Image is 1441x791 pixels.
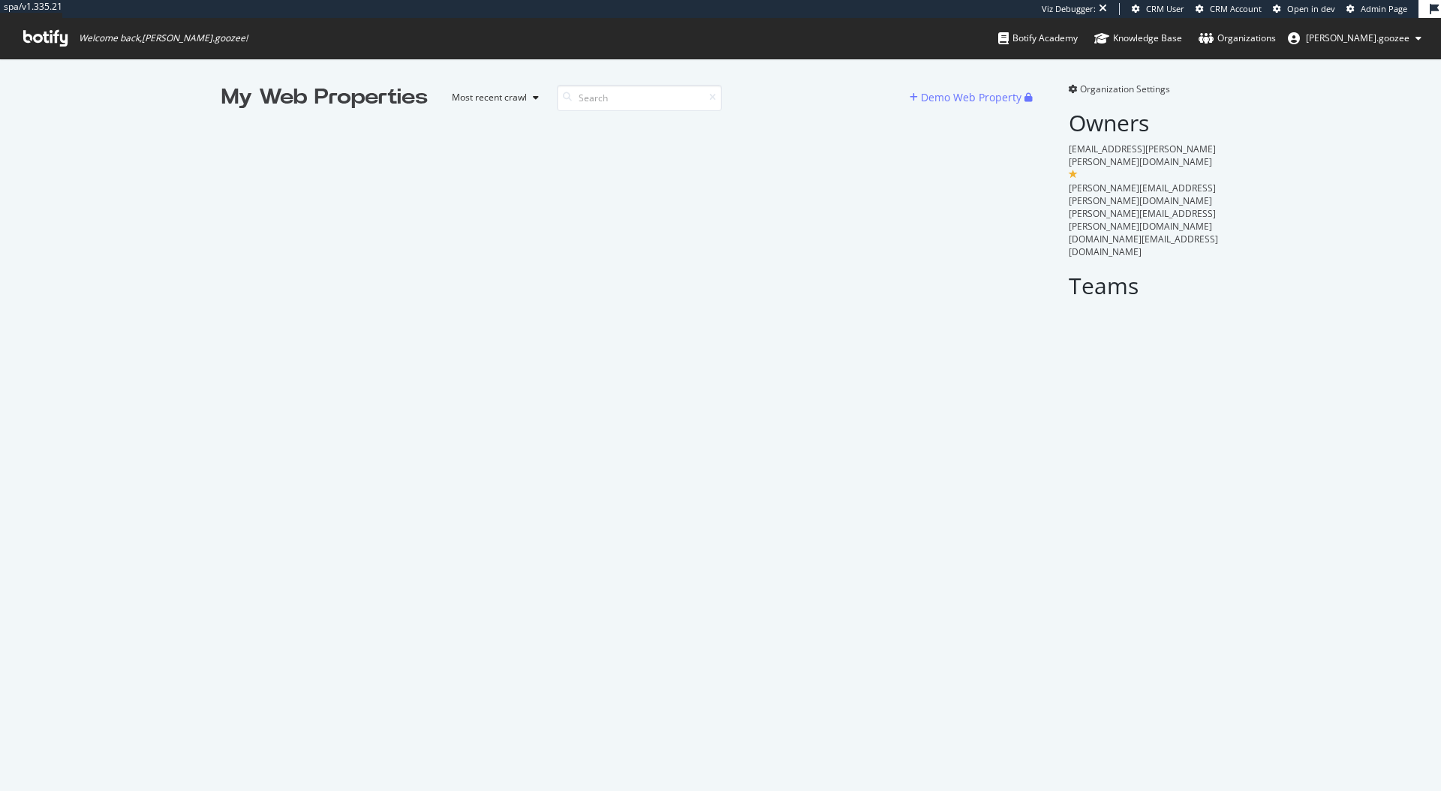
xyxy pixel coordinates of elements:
[1199,31,1276,46] div: Organizations
[998,18,1078,59] a: Botify Academy
[1069,273,1220,298] h2: Teams
[1042,3,1096,15] div: Viz Debugger:
[79,32,248,44] span: Welcome back, [PERSON_NAME].goozee !
[1287,3,1335,14] span: Open in dev
[910,91,1024,104] a: Demo Web Property
[1276,26,1433,50] button: [PERSON_NAME].goozee
[452,93,527,102] div: Most recent crawl
[1346,3,1407,15] a: Admin Page
[1069,110,1220,135] h2: Owners
[1273,3,1335,15] a: Open in dev
[1094,31,1182,46] div: Knowledge Base
[1080,83,1170,95] span: Organization Settings
[1069,143,1216,168] span: [EMAIL_ADDRESS][PERSON_NAME][PERSON_NAME][DOMAIN_NAME]
[1132,3,1184,15] a: CRM User
[1306,32,1409,44] span: fred.goozee
[1199,18,1276,59] a: Organizations
[1094,18,1182,59] a: Knowledge Base
[910,86,1024,110] button: Demo Web Property
[1069,207,1216,233] span: [PERSON_NAME][EMAIL_ADDRESS][PERSON_NAME][DOMAIN_NAME]
[440,86,545,110] button: Most recent crawl
[1069,182,1216,207] span: [PERSON_NAME][EMAIL_ADDRESS][PERSON_NAME][DOMAIN_NAME]
[1196,3,1262,15] a: CRM Account
[998,31,1078,46] div: Botify Academy
[1146,3,1184,14] span: CRM User
[557,85,722,111] input: Search
[221,83,428,113] div: My Web Properties
[921,90,1021,105] div: Demo Web Property
[1210,3,1262,14] span: CRM Account
[1069,233,1218,258] span: [DOMAIN_NAME][EMAIL_ADDRESS][DOMAIN_NAME]
[1361,3,1407,14] span: Admin Page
